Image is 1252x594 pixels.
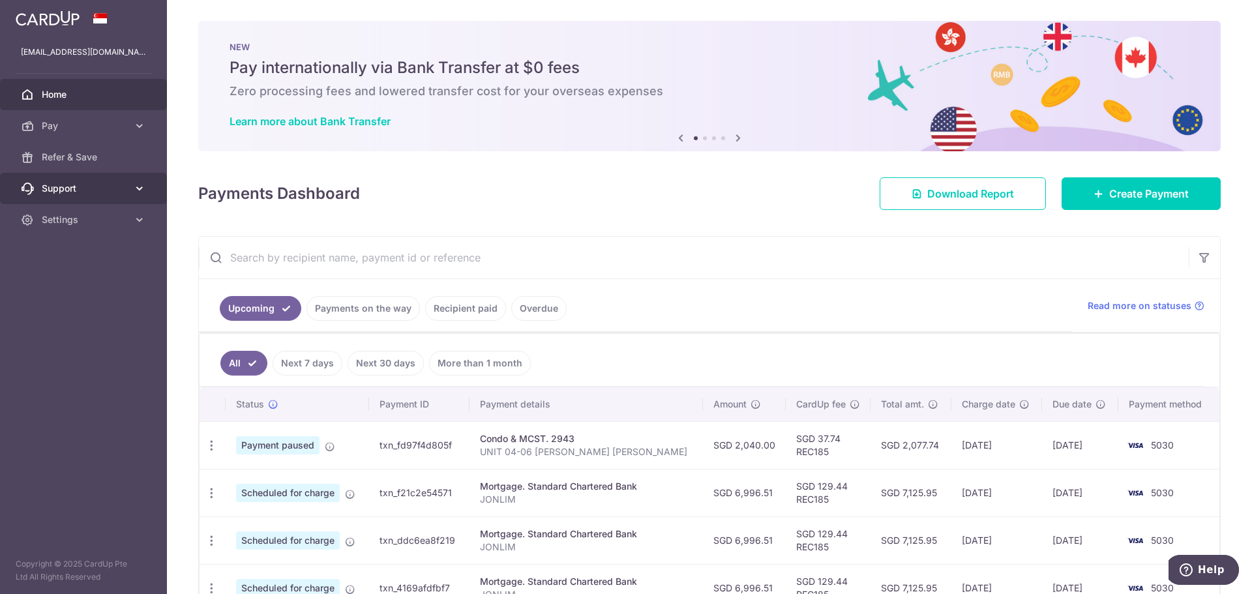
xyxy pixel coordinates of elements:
a: Upcoming [220,296,301,321]
p: JONLIM [480,541,693,554]
td: [DATE] [1042,516,1118,564]
a: Download Report [880,177,1046,210]
td: txn_fd97f4d805f [369,421,469,469]
span: Scheduled for charge [236,484,340,502]
td: SGD 37.74 REC185 [786,421,871,469]
span: Help [29,9,56,21]
span: Refer & Save [42,151,128,164]
td: [DATE] [1042,421,1118,469]
span: 5030 [1151,582,1174,593]
p: NEW [230,42,1189,52]
span: Scheduled for charge [236,531,340,550]
span: Payment paused [236,436,320,454]
div: Mortgage. Standard Chartered Bank [480,575,693,588]
a: Create Payment [1062,177,1221,210]
iframe: Opens a widget where you can find more information [1169,555,1239,587]
span: Due date [1052,398,1092,411]
td: SGD 2,077.74 [871,421,951,469]
td: [DATE] [1042,469,1118,516]
div: Condo & MCST. 2943 [480,432,693,445]
a: Payments on the way [306,296,420,321]
span: Download Report [927,186,1014,201]
p: [EMAIL_ADDRESS][DOMAIN_NAME] [21,46,146,59]
span: Charge date [962,398,1015,411]
h5: Pay internationally via Bank Transfer at $0 fees [230,57,1189,78]
td: SGD 129.44 REC185 [786,469,871,516]
h6: Zero processing fees and lowered transfer cost for your overseas expenses [230,83,1189,99]
td: txn_f21c2e54571 [369,469,469,516]
span: Support [42,182,128,195]
img: CardUp [16,10,80,26]
span: Home [42,88,128,101]
td: SGD 7,125.95 [871,469,951,516]
span: Settings [42,213,128,226]
a: More than 1 month [429,351,531,376]
a: Learn more about Bank Transfer [230,115,391,128]
td: [DATE] [951,516,1042,564]
span: Total amt. [881,398,924,411]
a: Next 7 days [273,351,342,376]
div: Mortgage. Standard Chartered Bank [480,480,693,493]
td: SGD 6,996.51 [703,469,786,516]
a: All [220,351,267,376]
td: SGD 6,996.51 [703,516,786,564]
img: Bank Card [1122,438,1148,453]
span: Create Payment [1109,186,1189,201]
td: [DATE] [951,469,1042,516]
span: 5030 [1151,439,1174,451]
span: Status [236,398,264,411]
h4: Payments Dashboard [198,182,360,205]
span: Pay [42,119,128,132]
td: SGD 2,040.00 [703,421,786,469]
th: Payment details [469,387,703,421]
img: Bank Card [1122,533,1148,548]
td: SGD 129.44 REC185 [786,516,871,564]
a: Next 30 days [348,351,424,376]
th: Payment method [1118,387,1219,421]
span: 5030 [1151,487,1174,498]
a: Recipient paid [425,296,506,321]
span: Read more on statuses [1088,299,1191,312]
input: Search by recipient name, payment id or reference [199,237,1189,278]
span: CardUp fee [796,398,846,411]
td: [DATE] [951,421,1042,469]
a: Read more on statuses [1088,299,1204,312]
div: Mortgage. Standard Chartered Bank [480,527,693,541]
img: Bank Card [1122,485,1148,501]
p: JONLIM [480,493,693,506]
span: Amount [713,398,747,411]
td: txn_ddc6ea8f219 [369,516,469,564]
img: Bank transfer banner [198,21,1221,151]
span: 5030 [1151,535,1174,546]
th: Payment ID [369,387,469,421]
p: UNIT 04-06 [PERSON_NAME] [PERSON_NAME] [480,445,693,458]
td: SGD 7,125.95 [871,516,951,564]
a: Overdue [511,296,567,321]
